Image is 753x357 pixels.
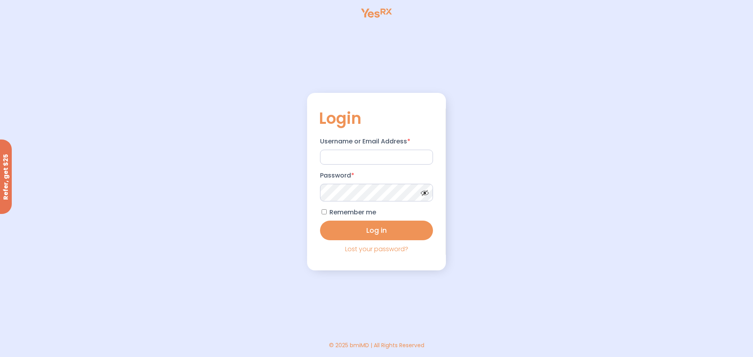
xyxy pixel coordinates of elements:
[345,245,408,254] a: Lost your password?
[320,135,433,148] label: Username or Email Address
[358,6,395,20] img: yesrx-logo.svg
[320,169,433,182] label: Password
[329,340,424,351] div: © 2025 bmiMD | All Rights Reserved
[329,208,376,217] span: Remember me
[319,109,434,128] h2: Login
[322,209,327,214] input: Remember me
[320,221,433,240] button: Log in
